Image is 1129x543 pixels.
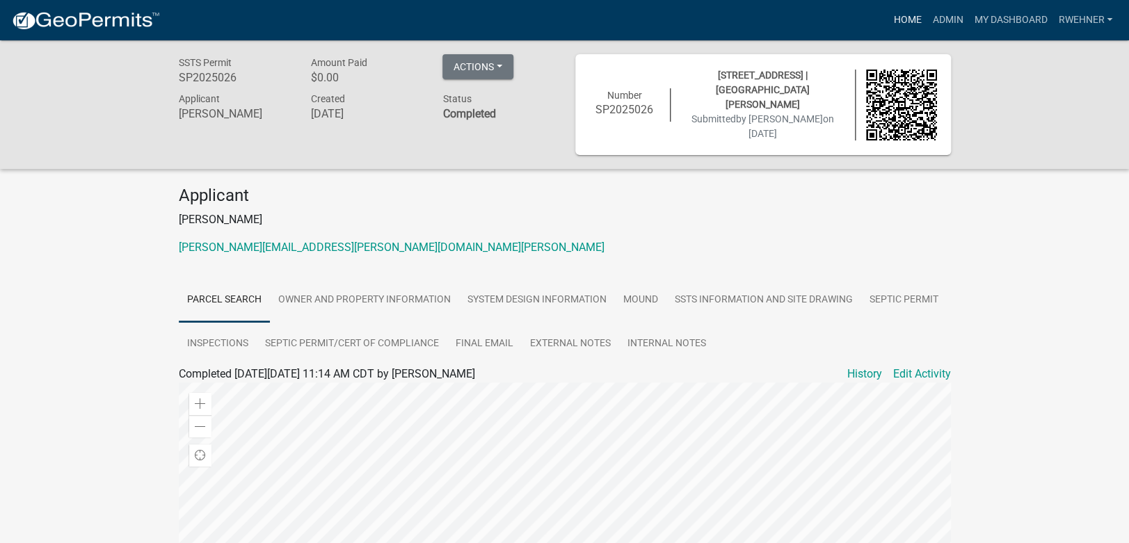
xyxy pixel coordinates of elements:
span: Amount Paid [310,57,367,68]
h6: $0.00 [310,71,422,84]
h6: [DATE] [310,107,422,120]
div: Find my location [189,444,211,467]
h6: SP2025026 [589,103,660,116]
strong: Completed [442,107,495,120]
div: Zoom out [189,415,211,437]
span: Submitted on [DATE] [691,113,834,139]
a: Parcel search [179,278,270,323]
span: Applicant [179,93,220,104]
span: Status [442,93,471,104]
span: SSTS Permit [179,57,232,68]
a: Septic Permit [861,278,947,323]
span: Created [310,93,344,104]
a: Admin [927,7,968,33]
a: Septic Permit/Cert of Compliance [257,322,447,366]
h6: SP2025026 [179,71,290,84]
a: Inspections [179,322,257,366]
a: System Design Information [459,278,615,323]
span: Completed [DATE][DATE] 11:14 AM CDT by [PERSON_NAME] [179,367,475,380]
p: [PERSON_NAME] [179,211,951,228]
h6: [PERSON_NAME] [179,107,290,120]
a: [PERSON_NAME][EMAIL_ADDRESS][PERSON_NAME][DOMAIN_NAME][PERSON_NAME] [179,241,604,254]
a: Owner and Property Information [270,278,459,323]
a: Mound [615,278,666,323]
a: SSTS Information and Site Drawing [666,278,861,323]
button: Actions [442,54,513,79]
a: Internal Notes [619,322,714,366]
span: by [PERSON_NAME] [736,113,823,124]
a: My Dashboard [968,7,1052,33]
span: Number [607,90,641,101]
img: QR code [866,70,937,140]
a: Final Email [447,322,522,366]
div: Zoom in [189,393,211,415]
h4: Applicant [179,186,951,206]
span: [STREET_ADDRESS] | [GEOGRAPHIC_DATA][PERSON_NAME] [716,70,810,110]
a: rwehner [1052,7,1118,33]
a: History [847,366,882,382]
a: Edit Activity [893,366,951,382]
a: Home [888,7,927,33]
a: External Notes [522,322,619,366]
